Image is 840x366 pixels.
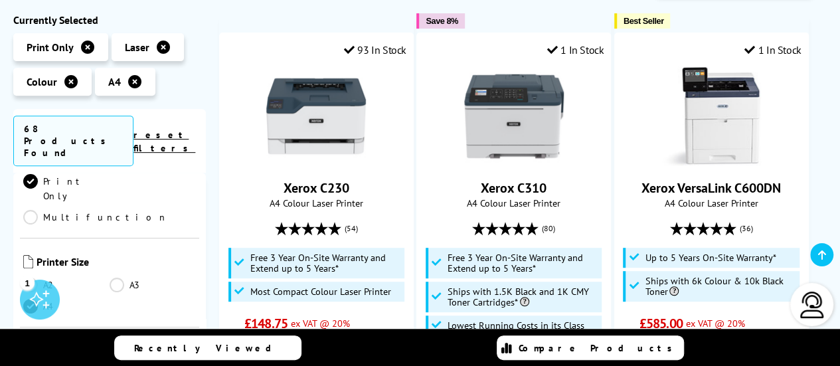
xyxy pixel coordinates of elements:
[23,174,110,203] a: Print Only
[13,116,133,166] span: 68 Products Found
[125,41,149,54] span: Laser
[345,216,358,241] span: (54)
[542,216,555,241] span: (80)
[244,315,288,332] span: £148.75
[426,16,458,26] span: Save 8%
[266,66,366,166] img: Xerox C230
[624,16,664,26] span: Best Seller
[448,320,584,331] span: Lowest Running Costs in its Class
[250,286,391,297] span: Most Compact Colour Laser Printer
[133,129,195,154] a: reset filters
[641,179,781,197] a: Xerox VersaLink C600DN
[547,43,604,56] div: 1 In Stock
[266,155,366,169] a: Xerox C230
[424,197,604,209] span: A4 Colour Laser Printer
[20,275,35,290] div: 1
[464,155,564,169] a: Xerox C310
[661,155,761,169] a: Xerox VersaLink C600DN
[250,252,401,274] span: Free 3 Year On-Site Warranty and Extend up to 5 Years*
[23,210,168,225] a: Multifunction
[481,179,546,197] a: Xerox C310
[13,13,206,27] div: Currently Selected
[23,299,110,314] a: A4
[661,66,761,166] img: Xerox VersaLink C600DN
[27,41,74,54] span: Print Only
[416,13,464,29] button: Save 8%
[645,276,796,297] span: Ships with 6k Colour & 10k Black Toner
[134,342,285,354] span: Recently Viewed
[799,292,825,318] img: user-headset-light.svg
[622,197,801,209] span: A4 Colour Laser Printer
[519,342,679,354] span: Compare Products
[108,75,121,88] span: A4
[448,252,598,274] span: Free 3 Year On-Site Warranty and Extend up to 5 Years*
[740,216,753,241] span: (36)
[344,43,406,56] div: 93 In Stock
[614,13,671,29] button: Best Seller
[226,197,406,209] span: A4 Colour Laser Printer
[27,75,57,88] span: Colour
[686,317,745,329] span: ex VAT @ 20%
[284,179,349,197] a: Xerox C230
[744,43,801,56] div: 1 In Stock
[291,317,350,329] span: ex VAT @ 20%
[37,255,196,271] span: Printer Size
[464,66,564,166] img: Xerox C310
[110,278,196,292] a: A3
[23,278,110,292] a: A2
[639,315,683,332] span: £585.00
[497,335,684,360] a: Compare Products
[645,252,776,263] span: Up to 5 Years On-Site Warranty*
[114,335,301,360] a: Recently Viewed
[23,255,33,268] img: Printer Size
[448,286,598,308] span: Ships with 1.5K Black and 1K CMY Toner Cartridges*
